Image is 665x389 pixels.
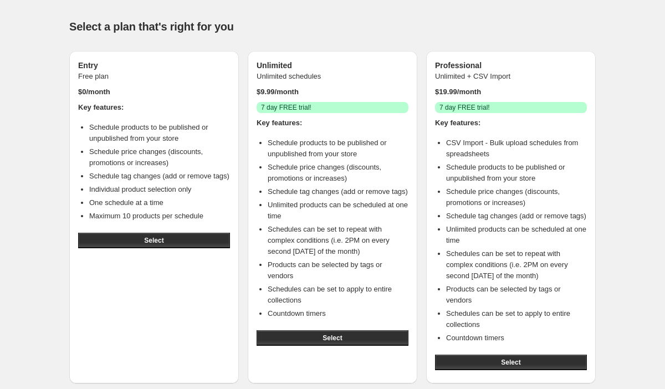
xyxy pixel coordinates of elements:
li: Schedule products to be published or unpublished from your store [89,122,230,144]
li: Schedule tag changes (add or remove tags) [268,186,408,197]
li: Individual product selection only [89,184,230,195]
li: Products can be selected by tags or vendors [268,259,408,281]
li: Schedule products to be published or unpublished from your store [268,137,408,160]
li: Countdown timers [268,308,408,319]
span: 7 day FREE trial! [439,103,490,112]
p: $ 9.99 /month [257,86,408,98]
h3: Unlimited [257,60,408,71]
p: Unlimited + CSV Import [435,71,587,82]
li: Schedules can be set to apply to entire collections [446,308,587,330]
li: Unlimited products can be scheduled at one time [446,224,587,246]
p: Unlimited schedules [257,71,408,82]
span: Select [144,236,163,245]
li: Schedule products to be published or unpublished from your store [446,162,587,184]
h1: Select a plan that's right for you [69,20,596,33]
li: Maximum 10 products per schedule [89,211,230,222]
span: Select [323,334,342,342]
button: Select [435,355,587,370]
li: Schedule price changes (discounts, promotions or increases) [446,186,587,208]
li: Schedule price changes (discounts, promotions or increases) [89,146,230,168]
li: Unlimited products can be scheduled at one time [268,199,408,222]
li: CSV Import - Bulk upload schedules from spreadsheets [446,137,587,160]
button: Select [78,233,230,248]
h4: Key features: [78,102,230,113]
li: One schedule at a time [89,197,230,208]
h4: Key features: [257,117,408,129]
span: Select [501,358,520,367]
h3: Professional [435,60,587,71]
li: Schedule tag changes (add or remove tags) [446,211,587,222]
p: $ 0 /month [78,86,230,98]
button: Select [257,330,408,346]
li: Schedule price changes (discounts, promotions or increases) [268,162,408,184]
li: Schedule tag changes (add or remove tags) [89,171,230,182]
h4: Key features: [435,117,587,129]
li: Schedules can be set to repeat with complex conditions (i.e. 2PM on every second [DATE] of the mo... [268,224,408,257]
p: $ 19.99 /month [435,86,587,98]
h3: Entry [78,60,230,71]
p: Free plan [78,71,230,82]
li: Products can be selected by tags or vendors [446,284,587,306]
li: Countdown timers [446,332,587,344]
li: Schedules can be set to repeat with complex conditions (i.e. 2PM on every second [DATE] of the mo... [446,248,587,281]
li: Schedules can be set to apply to entire collections [268,284,408,306]
span: 7 day FREE trial! [261,103,311,112]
